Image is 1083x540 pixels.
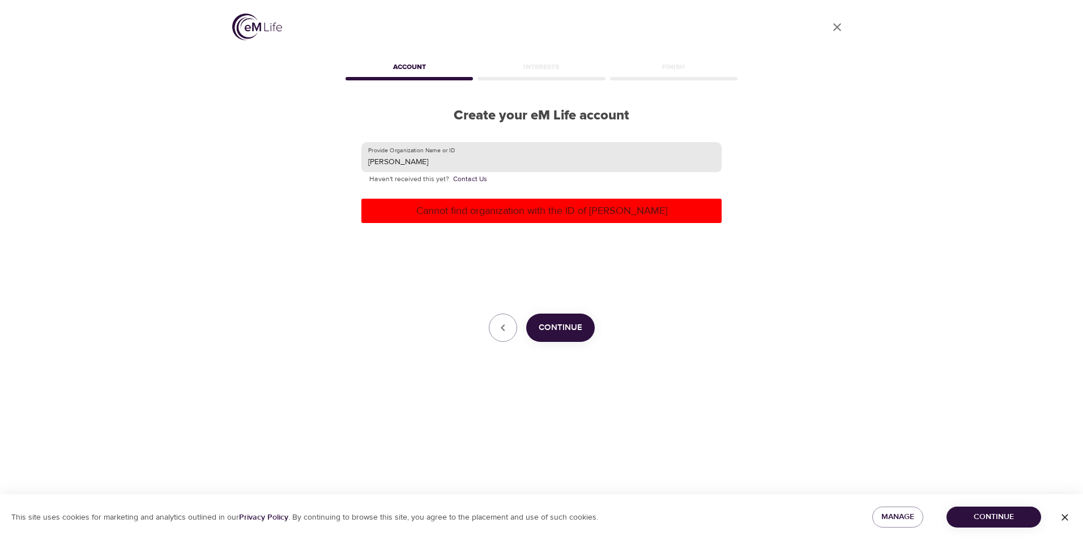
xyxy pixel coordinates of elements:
p: Haven't received this yet? [369,174,714,185]
a: close [824,14,851,41]
button: Continue [526,314,595,342]
button: Manage [872,507,923,528]
a: Privacy Policy [239,512,288,522]
p: Cannot find organization with the ID of [PERSON_NAME] [366,203,717,218]
span: Continue [956,510,1032,524]
a: Contact Us [453,174,487,185]
h2: Create your eM Life account [343,108,740,124]
img: logo [232,14,282,40]
span: Continue [539,320,582,335]
span: Manage [881,510,914,524]
button: Continue [946,507,1041,528]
